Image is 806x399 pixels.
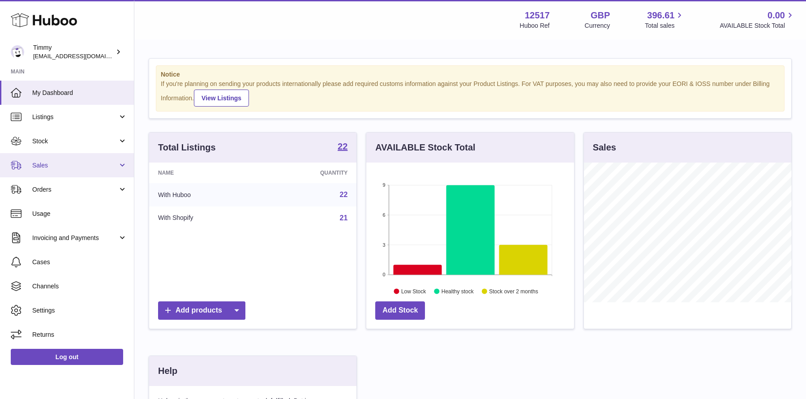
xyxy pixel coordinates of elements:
a: Add products [158,301,245,320]
a: View Listings [194,90,249,107]
img: support@pumpkinproductivity.org [11,45,24,59]
strong: 12517 [525,9,550,21]
h3: Help [158,365,177,377]
span: [EMAIL_ADDRESS][DOMAIN_NAME] [33,52,132,60]
strong: Notice [161,70,780,79]
a: 21 [340,214,348,222]
text: 9 [383,182,386,188]
span: Orders [32,185,118,194]
div: If you're planning on sending your products internationally please add required customs informati... [161,80,780,107]
text: 6 [383,212,386,218]
h3: AVAILABLE Stock Total [375,142,475,154]
span: Invoicing and Payments [32,234,118,242]
span: Total sales [645,21,685,30]
h3: Sales [593,142,616,154]
span: 0.00 [767,9,785,21]
span: Sales [32,161,118,170]
a: Add Stock [375,301,425,320]
div: Huboo Ref [520,21,550,30]
span: Channels [32,282,127,291]
span: Cases [32,258,127,266]
text: Healthy stock [442,288,474,294]
a: Log out [11,349,123,365]
text: Stock over 2 months [489,288,538,294]
span: My Dashboard [32,89,127,97]
td: With Shopify [149,206,261,230]
th: Name [149,163,261,183]
div: Timmy [33,43,114,60]
span: Stock [32,137,118,146]
text: 0 [383,272,386,277]
span: Listings [32,113,118,121]
span: AVAILABLE Stock Total [720,21,795,30]
a: 22 [338,142,347,153]
div: Currency [585,21,610,30]
td: With Huboo [149,183,261,206]
span: Returns [32,330,127,339]
h3: Total Listings [158,142,216,154]
text: Low Stock [401,288,426,294]
a: 396.61 Total sales [645,9,685,30]
th: Quantity [261,163,357,183]
span: Settings [32,306,127,315]
a: 0.00 AVAILABLE Stock Total [720,9,795,30]
span: 396.61 [647,9,674,21]
strong: GBP [591,9,610,21]
text: 3 [383,242,386,247]
span: Usage [32,210,127,218]
a: 22 [340,191,348,198]
strong: 22 [338,142,347,151]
